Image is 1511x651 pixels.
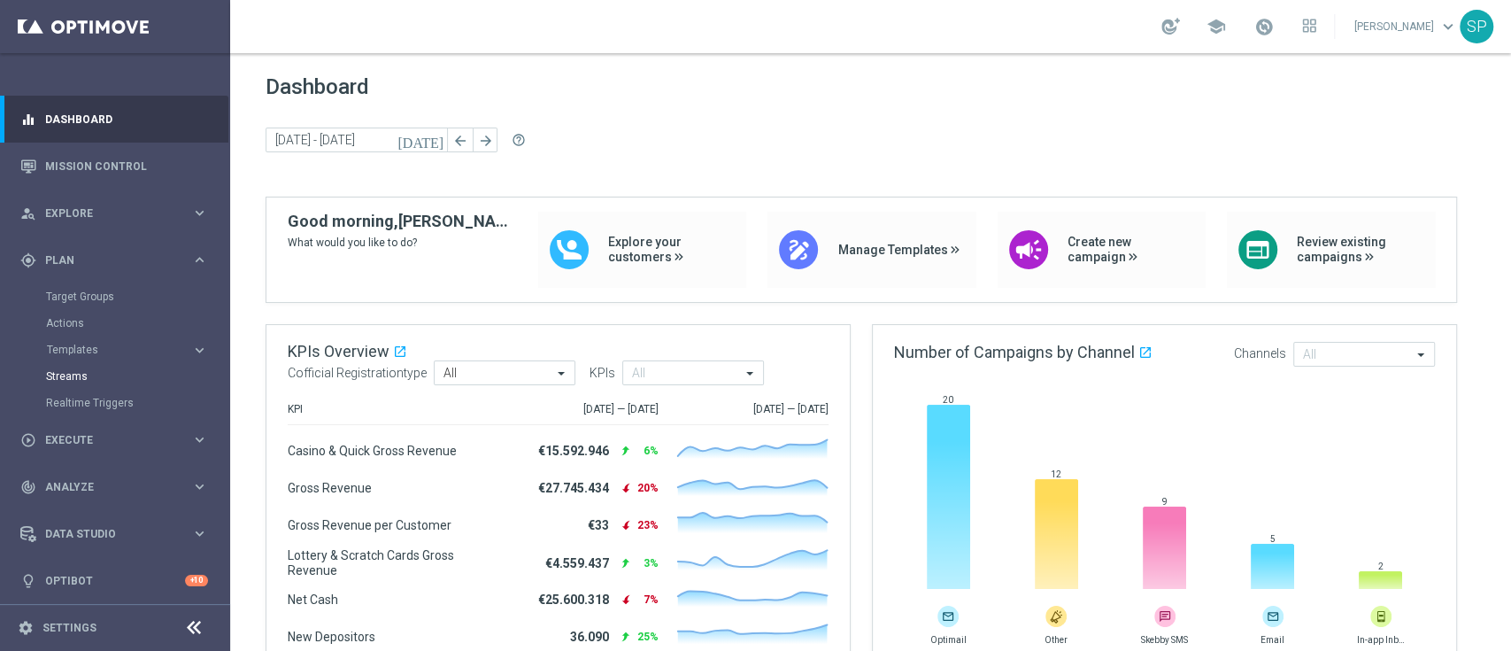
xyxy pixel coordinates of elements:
div: Explore [20,205,191,221]
div: Realtime Triggers [46,390,228,416]
div: Templates [46,337,228,363]
i: gps_fixed [20,252,36,268]
i: keyboard_arrow_right [191,478,208,495]
span: Analyze [45,482,191,492]
i: keyboard_arrow_right [191,525,208,542]
button: play_circle_outline Execute keyboard_arrow_right [19,433,209,447]
div: Target Groups [46,283,228,310]
button: lightbulb Optibot +10 [19,574,209,588]
i: keyboard_arrow_right [191,205,208,221]
div: Mission Control [20,143,208,190]
div: Plan [20,252,191,268]
a: Mission Control [45,143,208,190]
button: gps_fixed Plan keyboard_arrow_right [19,253,209,267]
div: Data Studio [20,526,191,542]
button: equalizer Dashboard [19,112,209,127]
a: Optibot [45,557,185,604]
i: play_circle_outline [20,432,36,448]
span: school [1206,17,1226,36]
a: Dashboard [45,96,208,143]
a: [PERSON_NAME]keyboard_arrow_down [1353,13,1460,40]
a: Settings [42,623,96,633]
div: Execute [20,432,191,448]
button: track_changes Analyze keyboard_arrow_right [19,480,209,494]
span: Execute [45,435,191,446]
i: keyboard_arrow_right [191,431,208,448]
a: Streams [46,369,184,384]
a: Realtime Triggers [46,396,184,410]
span: keyboard_arrow_down [1438,17,1458,36]
i: track_changes [20,479,36,495]
a: Actions [46,316,184,330]
a: Target Groups [46,290,184,304]
div: Streams [46,363,228,390]
button: Data Studio keyboard_arrow_right [19,527,209,541]
i: equalizer [20,112,36,128]
span: Plan [45,255,191,266]
i: lightbulb [20,573,36,589]
i: settings [18,620,34,636]
div: Optibot [20,557,208,604]
button: person_search Explore keyboard_arrow_right [19,206,209,221]
div: +10 [185,575,208,586]
div: Templates [47,345,191,355]
i: keyboard_arrow_right [191,252,208,268]
span: Templates [47,345,173,355]
div: Analyze [20,479,191,495]
button: Mission Control [19,159,209,174]
i: person_search [20,205,36,221]
div: Actions [46,310,228,337]
div: Dashboard [20,96,208,143]
i: keyboard_arrow_right [191,342,208,359]
span: Data Studio [45,529,191,539]
span: Explore [45,208,191,219]
div: SP [1460,10,1493,43]
button: Templates keyboard_arrow_right [46,343,209,357]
